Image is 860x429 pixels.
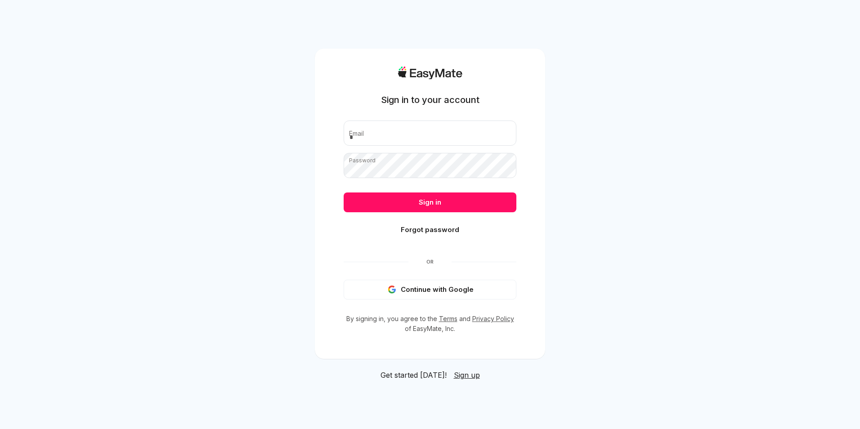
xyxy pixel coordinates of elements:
h1: Sign in to your account [381,94,479,106]
button: Sign in [344,192,516,212]
a: Privacy Policy [472,315,514,322]
button: Forgot password [344,220,516,240]
a: Sign up [454,370,480,380]
p: By signing in, you agree to the and of EasyMate, Inc. [344,314,516,334]
a: Terms [439,315,457,322]
span: Or [408,258,452,265]
span: Get started [DATE]! [381,370,447,380]
span: Sign up [454,371,480,380]
button: Continue with Google [344,280,516,299]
